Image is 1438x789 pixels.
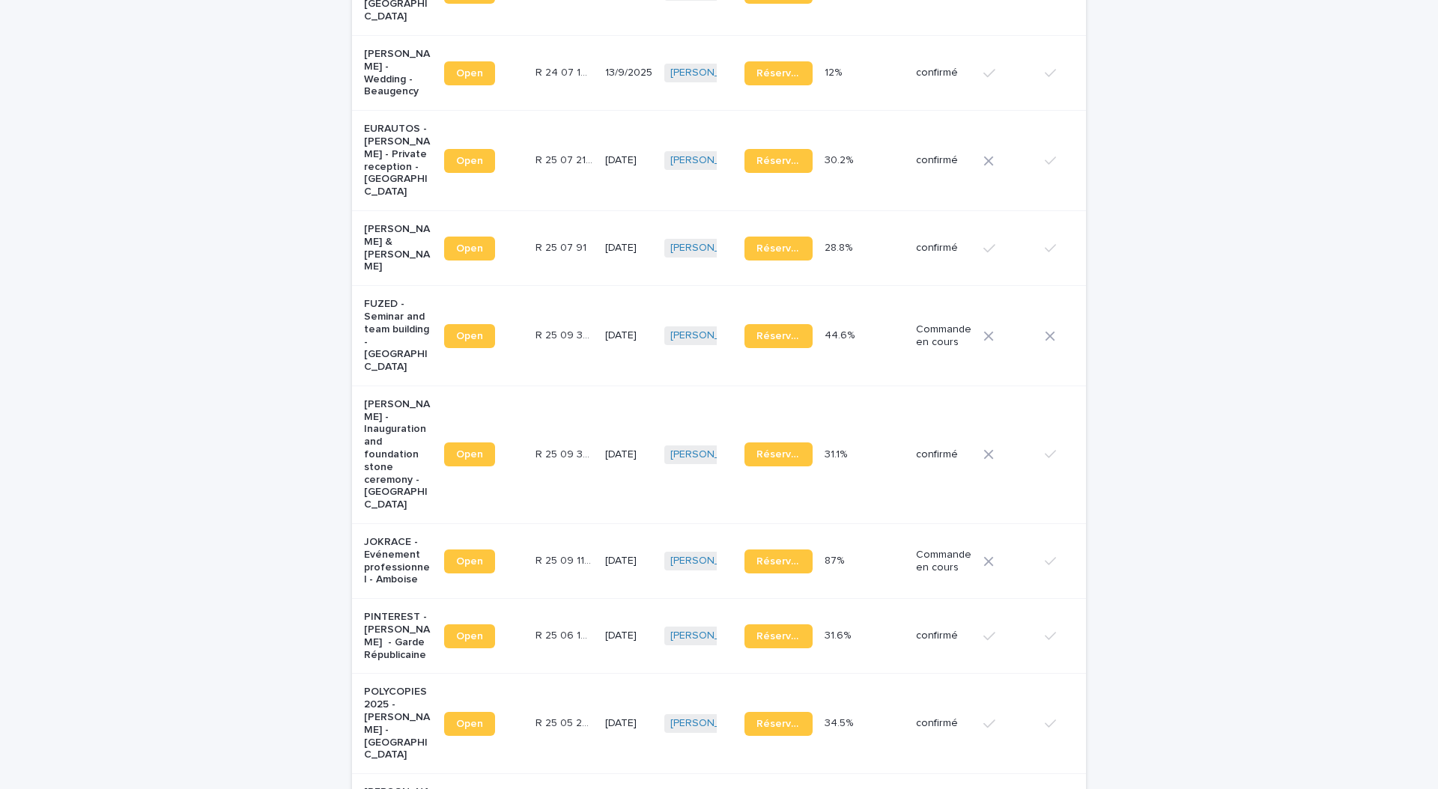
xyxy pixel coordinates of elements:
[756,156,801,166] span: Réservation
[364,398,432,511] p: [PERSON_NAME] - Inauguration and foundation stone ceremony - [GEOGRAPHIC_DATA]
[605,717,652,730] p: [DATE]
[825,64,845,79] p: 12%
[536,552,596,567] p: R 25 09 1169
[536,714,596,730] p: R 25 05 2271
[444,549,495,573] a: Open
[744,549,813,573] a: Réservation
[916,323,971,349] p: Commande en cours
[444,712,495,736] a: Open
[456,449,483,460] span: Open
[352,286,1210,386] tr: FUZED - Seminar and team building - [GEOGRAPHIC_DATA]OpenR 25 09 395R 25 09 395 [DATE][PERSON_NAM...
[744,624,813,648] a: Réservation
[916,242,971,255] p: confirmé
[916,67,971,79] p: confirmé
[605,154,652,167] p: [DATE]
[744,61,813,85] a: Réservation
[670,555,752,567] a: [PERSON_NAME]
[756,243,801,254] span: Réservation
[756,556,801,567] span: Réservation
[744,712,813,736] a: Réservation
[670,448,752,461] a: [PERSON_NAME]
[364,686,432,761] p: POLYCOPIES 2025 - [PERSON_NAME] - [GEOGRAPHIC_DATA]
[605,329,652,342] p: [DATE]
[670,154,752,167] a: [PERSON_NAME]
[444,237,495,261] a: Open
[756,449,801,460] span: Réservation
[444,624,495,648] a: Open
[364,298,432,374] p: FUZED - Seminar and team building - [GEOGRAPHIC_DATA]
[825,239,855,255] p: 28.8%
[352,35,1210,110] tr: [PERSON_NAME] - Wedding - BeaugencyOpenR 24 07 1026R 24 07 1026 13/9/2025[PERSON_NAME] Réservatio...
[744,442,813,466] a: Réservation
[364,611,432,661] p: PINTEREST - [PERSON_NAME] - Garde Républicaine
[670,67,752,79] a: [PERSON_NAME]
[444,61,495,85] a: Open
[605,448,652,461] p: [DATE]
[364,123,432,198] p: EURAUTOS - [PERSON_NAME] - Private reception - [GEOGRAPHIC_DATA]
[756,719,801,729] span: Réservation
[670,717,752,730] a: [PERSON_NAME]
[352,210,1210,285] tr: [PERSON_NAME] & [PERSON_NAME]OpenR 25 07 91R 25 07 91 [DATE][PERSON_NAME] Réservation28.8%28.8% c...
[825,326,858,342] p: 44.6%
[352,674,1210,774] tr: POLYCOPIES 2025 - [PERSON_NAME] - [GEOGRAPHIC_DATA]OpenR 25 05 2271R 25 05 2271 [DATE][PERSON_NAM...
[916,448,971,461] p: confirmé
[352,386,1210,523] tr: [PERSON_NAME] - Inauguration and foundation stone ceremony - [GEOGRAPHIC_DATA]OpenR 25 09 397R 25...
[605,555,652,567] p: [DATE]
[536,627,596,642] p: R 25 06 1027
[456,719,483,729] span: Open
[605,67,652,79] p: 13/9/2025
[536,64,596,79] p: R 24 07 1026
[756,68,801,79] span: Réservation
[536,445,596,461] p: R 25 09 397
[916,717,971,730] p: confirmé
[456,331,483,341] span: Open
[670,242,752,255] a: [PERSON_NAME]
[744,237,813,261] a: Réservation
[444,149,495,173] a: Open
[916,154,971,167] p: confirmé
[456,243,483,254] span: Open
[364,223,432,273] p: [PERSON_NAME] & [PERSON_NAME]
[364,48,432,98] p: [PERSON_NAME] - Wedding - Beaugency
[825,151,856,167] p: 30.2%
[825,552,847,567] p: 87%
[352,524,1210,599] tr: JOKRACE - Evénement professionnel - AmboiseOpenR 25 09 1169R 25 09 1169 [DATE][PERSON_NAME] Réser...
[605,630,652,642] p: [DATE]
[444,442,495,466] a: Open
[916,549,971,574] p: Commande en cours
[605,242,652,255] p: [DATE]
[670,630,752,642] a: [PERSON_NAME]
[456,156,483,166] span: Open
[456,631,483,642] span: Open
[536,326,596,342] p: R 25 09 395
[456,556,483,567] span: Open
[444,324,495,348] a: Open
[352,599,1210,674] tr: PINTEREST - [PERSON_NAME] - Garde RépublicaineOpenR 25 06 1027R 25 06 1027 [DATE][PERSON_NAME] Ré...
[756,331,801,341] span: Réservation
[456,68,483,79] span: Open
[825,714,856,730] p: 34.5%
[916,630,971,642] p: confirmé
[536,151,596,167] p: R 25 07 2127
[825,627,854,642] p: 31.6%
[536,239,589,255] p: R 25 07 91
[756,631,801,642] span: Réservation
[825,445,850,461] p: 31.1%
[364,536,432,586] p: JOKRACE - Evénement professionnel - Amboise
[352,111,1210,211] tr: EURAUTOS - [PERSON_NAME] - Private reception - [GEOGRAPHIC_DATA]OpenR 25 07 2127R 25 07 2127 [DAT...
[744,324,813,348] a: Réservation
[670,329,752,342] a: [PERSON_NAME]
[744,149,813,173] a: Réservation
